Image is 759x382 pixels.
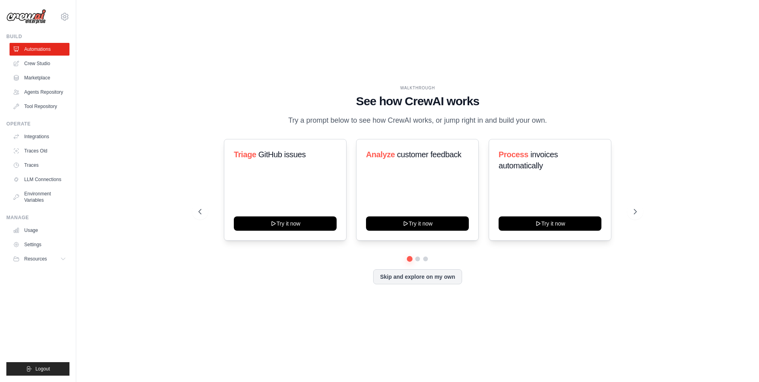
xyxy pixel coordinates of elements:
a: Traces [10,159,69,172]
div: Manage [6,214,69,221]
a: Agents Repository [10,86,69,98]
a: Automations [10,43,69,56]
button: Logout [6,362,69,376]
button: Try it now [366,216,469,231]
div: WALKTHROUGH [198,85,637,91]
span: Triage [234,150,256,159]
a: Traces Old [10,145,69,157]
span: Logout [35,366,50,372]
img: Logo [6,9,46,24]
div: Build [6,33,69,40]
span: Analyze [366,150,395,159]
a: Marketplace [10,71,69,84]
p: Try a prompt below to see how CrewAI works, or jump right in and build your own. [284,115,551,126]
span: Process [499,150,528,159]
a: Tool Repository [10,100,69,113]
span: customer feedback [397,150,461,159]
a: Crew Studio [10,57,69,70]
a: Settings [10,238,69,251]
button: Try it now [234,216,337,231]
a: LLM Connections [10,173,69,186]
span: Resources [24,256,47,262]
button: Resources [10,253,69,265]
h1: See how CrewAI works [198,94,637,108]
button: Skip and explore on my own [373,269,462,284]
a: Usage [10,224,69,237]
div: Operate [6,121,69,127]
span: invoices automatically [499,150,558,170]
span: GitHub issues [258,150,306,159]
a: Environment Variables [10,187,69,206]
a: Integrations [10,130,69,143]
button: Try it now [499,216,601,231]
